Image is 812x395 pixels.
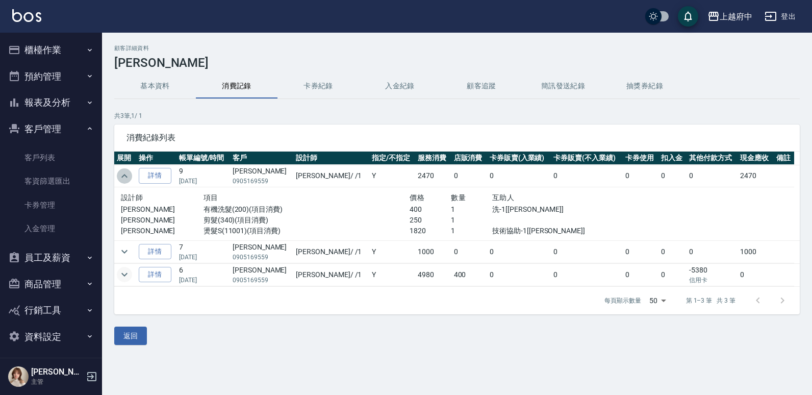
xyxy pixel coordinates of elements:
[179,276,227,285] p: [DATE]
[230,165,293,187] td: [PERSON_NAME]
[114,56,800,70] h3: [PERSON_NAME]
[4,297,98,324] button: 行銷工具
[121,204,204,215] p: [PERSON_NAME]
[658,165,687,187] td: 0
[230,240,293,263] td: [PERSON_NAME]
[121,193,143,202] span: 設計師
[293,240,369,263] td: [PERSON_NAME] / /1
[415,165,451,187] td: 2470
[738,152,773,165] th: 現金應收
[551,165,622,187] td: 0
[4,193,98,217] a: 卡券管理
[487,240,551,263] td: 0
[604,74,686,98] button: 抽獎券紀錄
[176,240,230,263] td: 7
[689,276,735,285] p: 信用卡
[451,263,487,286] td: 400
[233,253,291,262] p: 0905169559
[720,10,752,23] div: 上越府中
[410,215,451,226] p: 250
[658,240,687,263] td: 0
[121,226,204,236] p: [PERSON_NAME]
[4,244,98,271] button: 員工及薪資
[551,152,622,165] th: 卡券販賣(不入業績)
[451,204,492,215] p: 1
[369,240,415,263] td: Y
[293,165,369,187] td: [PERSON_NAME] / /1
[645,287,670,314] div: 50
[369,152,415,165] th: 指定/不指定
[410,204,451,215] p: 400
[451,226,492,236] p: 1
[204,204,410,215] p: 有機洗髮(200)(項目消費)
[492,193,514,202] span: 互助人
[4,63,98,90] button: 預約管理
[487,263,551,286] td: 0
[230,263,293,286] td: [PERSON_NAME]
[176,263,230,286] td: 6
[179,253,227,262] p: [DATE]
[277,74,359,98] button: 卡券紀錄
[4,324,98,350] button: 資料設定
[410,226,451,236] p: 1820
[139,168,171,184] a: 詳情
[738,263,773,286] td: 0
[551,263,622,286] td: 0
[31,377,83,386] p: 主管
[233,177,291,186] p: 0905169559
[196,74,277,98] button: 消費記錄
[451,193,466,202] span: 數量
[117,267,132,282] button: expand row
[738,165,773,187] td: 2470
[551,240,622,263] td: 0
[658,152,687,165] th: 扣入金
[451,165,487,187] td: 0
[4,89,98,116] button: 報表及分析
[117,168,132,184] button: expand row
[230,152,293,165] th: 客戶
[139,267,171,283] a: 詳情
[204,215,410,226] p: 剪髮(340)(項目消費)
[623,165,658,187] td: 0
[774,152,794,165] th: 備註
[604,296,641,305] p: 每頁顯示數量
[678,6,698,27] button: save
[293,263,369,286] td: [PERSON_NAME] / /1
[658,263,687,286] td: 0
[12,9,41,22] img: Logo
[415,263,451,286] td: 4980
[31,367,83,377] h5: [PERSON_NAME]
[738,240,773,263] td: 1000
[359,74,441,98] button: 入金紀錄
[4,169,98,193] a: 客資篩選匯出
[451,152,487,165] th: 店販消費
[703,6,756,27] button: 上越府中
[410,193,424,202] span: 價格
[204,226,410,236] p: 燙髮S(11001)(項目消費)
[179,177,227,186] p: [DATE]
[687,165,738,187] td: 0
[369,263,415,286] td: Y
[114,111,800,120] p: 共 3 筆, 1 / 1
[176,152,230,165] th: 帳單編號/時間
[126,133,788,143] span: 消費紀錄列表
[451,240,487,263] td: 0
[4,146,98,169] a: 客戶列表
[4,116,98,142] button: 客戶管理
[114,74,196,98] button: 基本資料
[136,152,176,165] th: 操作
[522,74,604,98] button: 簡訊發送紀錄
[492,204,616,215] p: 洗-1[[PERSON_NAME]]
[686,296,735,305] p: 第 1–3 筆 共 3 筆
[293,152,369,165] th: 設計師
[623,263,658,286] td: 0
[369,165,415,187] td: Y
[492,226,616,236] p: 技術協助-1[[PERSON_NAME]]
[623,152,658,165] th: 卡券使用
[4,37,98,63] button: 櫃檯作業
[233,276,291,285] p: 0905169559
[114,152,136,165] th: 展開
[114,45,800,52] h2: 顧客詳細資料
[117,244,132,259] button: expand row
[687,152,738,165] th: 其他付款方式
